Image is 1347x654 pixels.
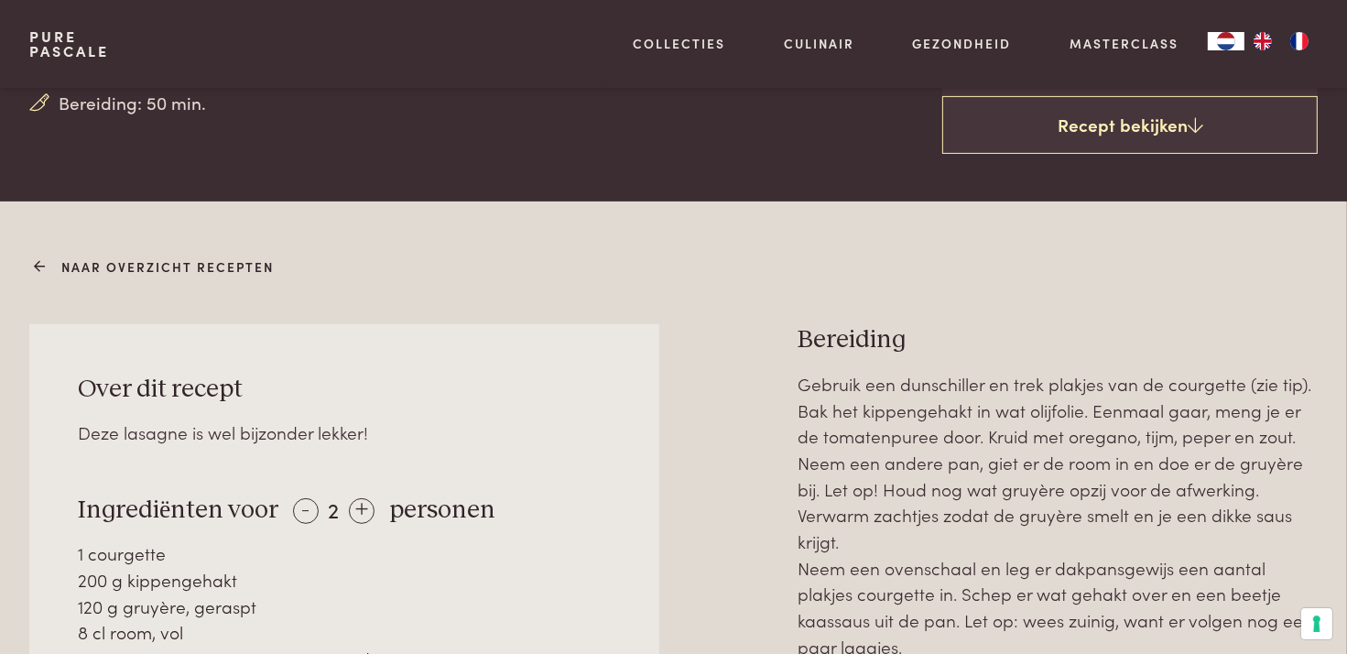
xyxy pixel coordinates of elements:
[293,498,319,524] div: -
[78,497,278,523] span: Ingrediënten voor
[78,374,610,406] h3: Over dit recept
[78,594,610,620] div: 120 g gruyère, geraspt
[78,619,610,646] div: 8 cl room, vol
[1208,32,1318,50] aside: Language selected: Nederlands
[1301,608,1332,639] button: Uw voorkeuren voor toestemming voor trackingtechnologieën
[39,257,275,277] a: Naar overzicht recepten
[1208,32,1244,50] a: NL
[329,494,340,524] span: 2
[1281,32,1318,50] a: FR
[1244,32,1281,50] a: EN
[29,29,109,59] a: PurePascale
[78,567,610,594] div: 200 g kippengehakt
[1070,34,1179,53] a: Masterclass
[60,90,207,116] span: Bereiding: 50 min.
[633,34,725,53] a: Collecties
[942,96,1318,155] a: Recept bekijken
[78,540,610,567] div: 1 courgette
[1244,32,1318,50] ul: Language list
[78,420,610,446] div: Deze lasagne is wel bijzonder lekker!
[389,497,495,523] span: personen
[1208,32,1244,50] div: Language
[798,324,1318,356] h3: Bereiding
[784,34,854,53] a: Culinair
[349,498,375,524] div: +
[913,34,1012,53] a: Gezondheid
